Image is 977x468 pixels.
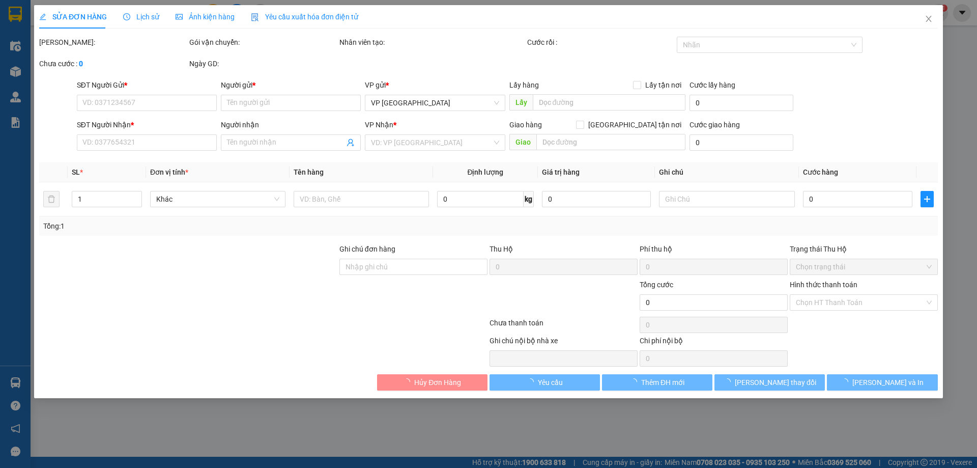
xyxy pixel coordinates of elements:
[689,95,793,111] input: Cước lấy hàng
[371,95,499,111] span: VP Đà Nẵng
[490,245,513,253] span: Thu Hộ
[489,317,639,335] div: Chưa thanh toán
[803,168,838,176] span: Cước hàng
[123,13,130,20] span: clock-circle
[490,374,600,391] button: Yêu cầu
[641,377,684,388] span: Thêm ĐH mới
[584,119,685,130] span: [GEOGRAPHIC_DATA] tận nơi
[414,377,461,388] span: Hủy Đơn Hàng
[533,94,685,111] input: Dọc đường
[221,119,361,130] div: Người nhận
[77,79,217,91] div: SĐT Người Gửi
[827,374,938,391] button: [PERSON_NAME] và In
[39,37,187,48] div: [PERSON_NAME]:
[724,378,735,386] span: loading
[925,15,933,23] span: close
[536,134,685,150] input: Dọc đường
[509,134,536,150] span: Giao
[77,119,217,130] div: SĐT Người Nhận
[841,378,852,386] span: loading
[294,191,429,207] input: VD: Bàn, Ghế
[221,79,361,91] div: Người gửi
[640,243,788,259] div: Phí thu hộ
[39,58,187,69] div: Chưa cước :
[790,281,857,289] label: Hình thức thanh toán
[509,94,533,111] span: Lấy
[542,168,580,176] span: Giá trị hàng
[852,377,924,388] span: [PERSON_NAME] và In
[176,13,235,21] span: Ảnh kiện hàng
[339,37,525,48] div: Nhân viên tạo:
[365,121,394,129] span: VP Nhận
[790,243,938,255] div: Trạng thái Thu Hộ
[490,335,638,350] div: Ghi chú nội bộ nhà xe
[689,134,793,151] input: Cước giao hàng
[659,191,795,207] input: Ghi Chú
[641,79,685,91] span: Lấy tận nơi
[150,168,188,176] span: Đơn vị tính
[630,378,641,386] span: loading
[655,162,799,182] th: Ghi chú
[43,221,377,232] div: Tổng: 1
[538,377,563,388] span: Yêu cầu
[339,259,487,275] input: Ghi chú đơn hàng
[689,121,740,129] label: Cước giao hàng
[365,79,505,91] div: VP gửi
[39,13,107,21] span: SỬA ĐƠN HÀNG
[527,378,538,386] span: loading
[735,377,816,388] span: [PERSON_NAME] thay đổi
[377,374,487,391] button: Hủy Đơn Hàng
[79,60,83,68] b: 0
[123,13,159,21] span: Lịch sử
[524,191,534,207] span: kg
[39,13,46,20] span: edit
[294,168,324,176] span: Tên hàng
[468,168,504,176] span: Định lượng
[251,13,259,21] img: icon
[796,259,932,274] span: Chọn trạng thái
[714,374,825,391] button: [PERSON_NAME] thay đổi
[914,5,943,34] button: Close
[189,58,337,69] div: Ngày GD:
[72,168,80,176] span: SL
[156,191,279,207] span: Khác
[176,13,183,20] span: picture
[509,81,539,89] span: Lấy hàng
[189,37,337,48] div: Gói vận chuyển:
[403,378,414,386] span: loading
[640,335,788,350] div: Chi phí nội bộ
[43,191,60,207] button: delete
[251,13,358,21] span: Yêu cầu xuất hóa đơn điện tử
[509,121,542,129] span: Giao hàng
[921,191,934,207] button: plus
[921,195,933,203] span: plus
[689,81,735,89] label: Cước lấy hàng
[640,281,673,289] span: Tổng cước
[339,245,395,253] label: Ghi chú đơn hàng
[527,37,675,48] div: Cước rồi :
[347,139,355,147] span: user-add
[602,374,712,391] button: Thêm ĐH mới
